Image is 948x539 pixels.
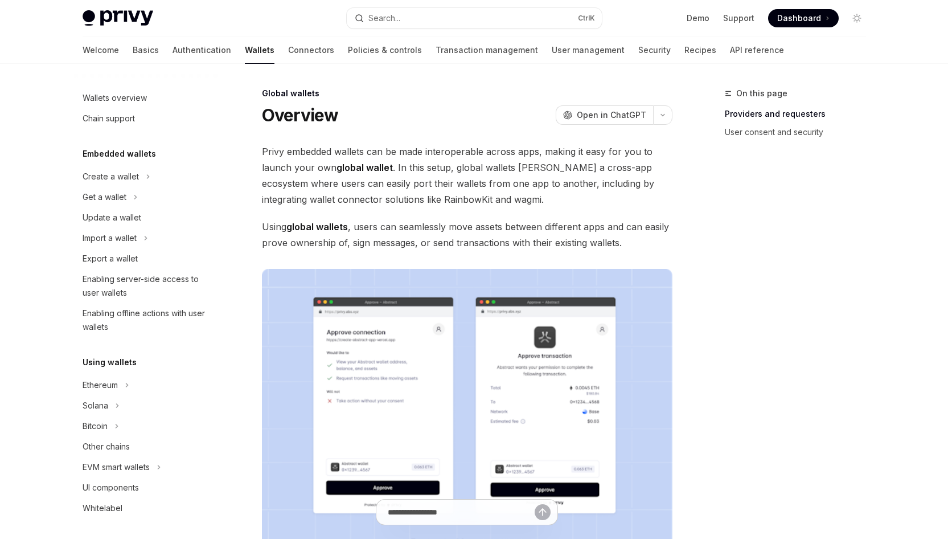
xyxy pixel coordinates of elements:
a: API reference [730,36,784,64]
h5: Embedded wallets [83,147,156,161]
a: Connectors [288,36,334,64]
a: Wallets overview [73,88,219,108]
div: Global wallets [262,88,672,99]
div: Other chains [83,440,130,454]
strong: global wallets [286,221,348,232]
span: Open in ChatGPT [577,109,646,121]
img: light logo [83,10,153,26]
div: Chain support [83,112,135,125]
a: Policies & controls [348,36,422,64]
a: Update a wallet [73,207,219,228]
span: Ctrl K [578,14,595,23]
span: Dashboard [777,13,821,24]
div: Export a wallet [83,252,138,266]
div: Whitelabel [83,501,122,515]
a: Other chains [73,436,219,457]
button: Toggle dark mode [848,9,866,27]
strong: global wallet [336,162,393,173]
div: Enabling server-side access to user wallets [83,272,212,300]
a: Demo [687,13,709,24]
div: Search... [368,11,400,25]
div: Enabling offline actions with user wallets [83,307,212,334]
a: Authentication [173,36,231,64]
button: Open search [347,8,602,28]
a: Basics [133,36,159,64]
button: Toggle Ethereum section [73,375,219,395]
button: Toggle Get a wallet section [73,187,219,207]
a: Providers and requesters [725,105,875,123]
a: UI components [73,477,219,498]
button: Toggle EVM smart wallets section [73,457,219,477]
button: Toggle Bitcoin section [73,416,219,436]
button: Toggle Create a wallet section [73,166,219,187]
span: On this page [736,87,787,100]
div: Get a wallet [83,190,126,204]
a: Chain support [73,108,219,129]
a: User management [552,36,625,64]
button: Toggle Import a wallet section [73,228,219,248]
div: Update a wallet [83,211,141,224]
a: Export a wallet [73,248,219,269]
a: Security [638,36,671,64]
h5: Using wallets [83,356,137,369]
span: Using , users can seamlessly move assets between different apps and can easily prove ownership of... [262,219,672,251]
div: Import a wallet [83,231,137,245]
a: Support [723,13,754,24]
div: Bitcoin [83,419,108,433]
a: Enabling server-side access to user wallets [73,269,219,303]
a: Enabling offline actions with user wallets [73,303,219,337]
div: Create a wallet [83,170,139,183]
a: User consent and security [725,123,875,141]
div: Ethereum [83,378,118,392]
button: Send message [535,504,551,520]
div: Solana [83,399,108,413]
a: Dashboard [768,9,839,27]
div: EVM smart wallets [83,460,150,474]
div: UI components [83,481,139,495]
a: Wallets [245,36,274,64]
a: Transaction management [436,36,538,64]
span: Privy embedded wallets can be made interoperable across apps, making it easy for you to launch yo... [262,144,672,207]
a: Whitelabel [73,498,219,518]
button: Toggle Solana section [73,395,219,416]
input: Ask a question... [388,500,535,525]
a: Recipes [684,36,716,64]
a: Welcome [83,36,119,64]
button: Open in ChatGPT [556,105,653,125]
div: Wallets overview [83,91,147,105]
h1: Overview [262,105,339,125]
